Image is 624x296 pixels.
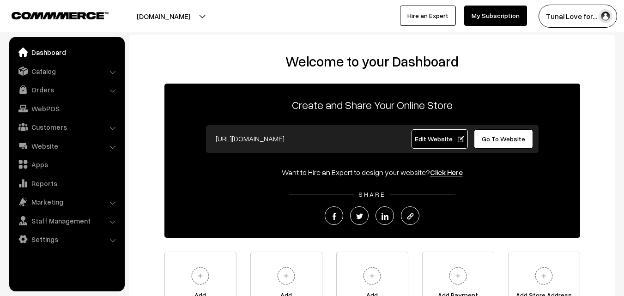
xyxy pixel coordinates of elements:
a: Go To Website [474,129,533,149]
a: Marketing [12,193,121,210]
a: Dashboard [12,44,121,60]
img: plus.svg [359,263,385,289]
a: Settings [12,231,121,248]
img: plus.svg [445,263,471,289]
a: COMMMERCE [12,9,92,20]
button: [DOMAIN_NAME] [104,5,223,28]
p: Create and Share Your Online Store [164,97,580,113]
a: Reports [12,175,121,192]
a: Catalog [12,63,121,79]
span: Go To Website [482,135,525,143]
a: Hire an Expert [400,6,456,26]
a: Apps [12,156,121,173]
a: Staff Management [12,212,121,229]
a: Website [12,138,121,154]
a: Orders [12,81,121,98]
span: SHARE [354,190,390,198]
a: WebPOS [12,100,121,117]
span: Edit Website [415,135,464,143]
a: Customers [12,119,121,135]
img: plus.svg [531,263,557,289]
a: Click Here [430,168,463,177]
img: plus.svg [188,263,213,289]
button: Tunai Love for… [539,5,617,28]
h2: Welcome to your Dashboard [139,53,606,70]
a: Edit Website [412,129,468,149]
a: My Subscription [464,6,527,26]
div: Want to Hire an Expert to design your website? [164,167,580,178]
img: COMMMERCE [12,12,109,19]
img: plus.svg [273,263,299,289]
img: user [599,9,612,23]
